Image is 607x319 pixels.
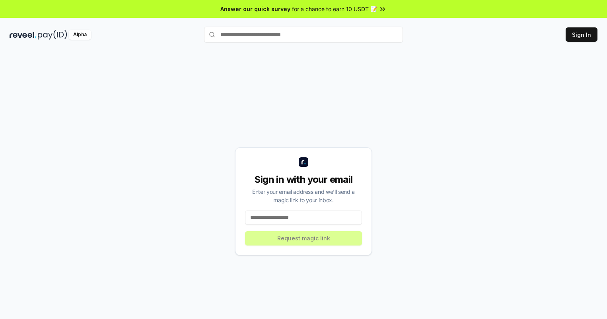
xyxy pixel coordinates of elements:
img: reveel_dark [10,30,36,40]
div: Alpha [69,30,91,40]
button: Sign In [566,27,597,42]
img: logo_small [299,157,308,167]
div: Sign in with your email [245,173,362,186]
span: for a chance to earn 10 USDT 📝 [292,5,377,13]
div: Enter your email address and we’ll send a magic link to your inbox. [245,188,362,204]
img: pay_id [38,30,67,40]
span: Answer our quick survey [220,5,290,13]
